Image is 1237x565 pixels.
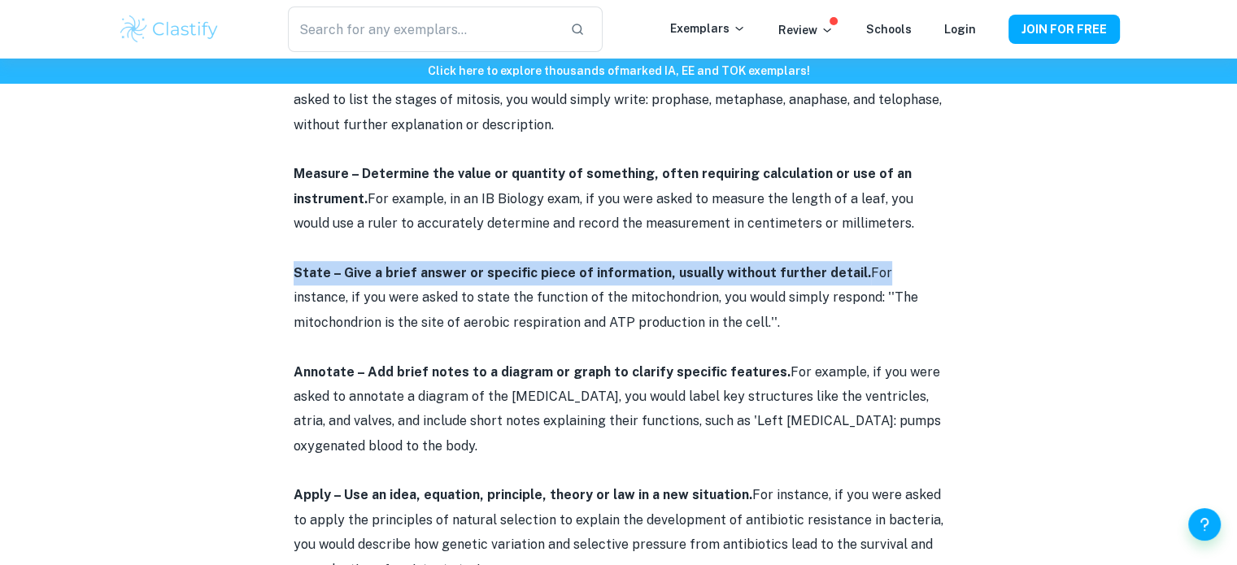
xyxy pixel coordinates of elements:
[1008,15,1120,44] button: JOIN FOR FREE
[778,21,834,39] p: Review
[944,23,976,36] a: Login
[3,62,1234,80] h6: Click here to explore thousands of marked IA, EE and TOK exemplars !
[294,63,944,137] p: For instance, if you were asked to list the stages of mitosis, you would simply write: prophase, ...
[294,265,871,280] strong: State – Give a brief answer or specific piece of information, usually without further detail.
[294,162,944,236] p: For example, in an IB Biology exam, if you were asked to measure the length of a leaf, you would ...
[294,360,944,459] p: For example, if you were asked to annotate a diagram of the [MEDICAL_DATA], you would label key s...
[294,487,752,502] strong: Apply – Use an idea, equation, principle, theory or law in a new situation.
[294,261,944,335] p: For instance, if you were asked to state the function of the mitochondrion, you would simply resp...
[670,20,746,37] p: Exemplars
[118,13,221,46] img: Clastify logo
[866,23,912,36] a: Schools
[288,7,556,52] input: Search for any exemplars...
[294,166,912,206] strong: Measure – Determine the value or quantity of something, often requiring calculation or use of an ...
[1188,508,1221,541] button: Help and Feedback
[294,364,791,380] strong: Annotate – Add brief notes to a diagram or graph to clarify specific features.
